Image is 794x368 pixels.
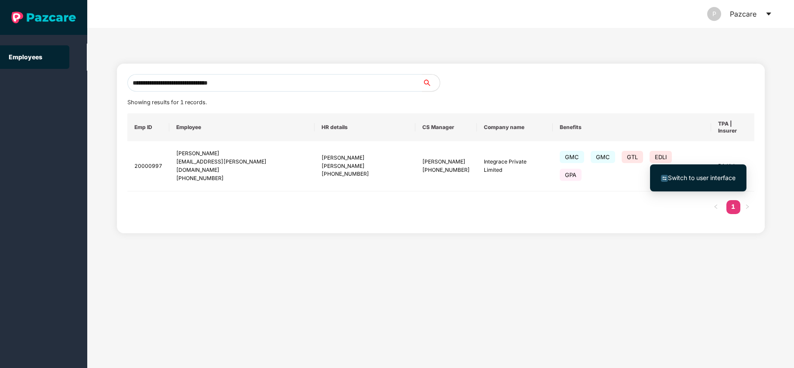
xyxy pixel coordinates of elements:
span: GPA [560,169,582,181]
div: [PERSON_NAME] [422,158,470,166]
button: left [709,200,723,214]
a: Employees [9,53,42,61]
th: HR details [315,113,415,141]
div: [PHONE_NUMBER] [176,174,308,183]
span: search [422,79,440,86]
span: EDLI [650,151,672,163]
th: Emp ID [127,113,169,141]
li: Previous Page [709,200,723,214]
li: Next Page [740,200,754,214]
span: GTL [622,151,643,163]
span: GMC [591,151,615,163]
div: [EMAIL_ADDRESS][PERSON_NAME][DOMAIN_NAME] [176,158,308,174]
span: Switch to user interface [668,174,736,181]
img: svg+xml;base64,PHN2ZyB4bWxucz0iaHR0cDovL3d3dy53My5vcmcvMjAwMC9zdmciIHdpZHRoPSIxNiIgaGVpZ2h0PSIxNi... [661,175,668,182]
a: 1 [726,200,740,213]
li: 1 [726,200,740,214]
div: [PERSON_NAME] [PERSON_NAME] [322,154,408,170]
span: caret-down [765,10,772,17]
th: CS Manager [415,113,477,141]
span: left [713,204,719,209]
td: Integrace Private Limited [477,141,552,191]
div: [PERSON_NAME] [176,150,308,158]
th: TPA | Insurer [711,113,759,141]
td: 20000997 [127,141,169,191]
button: right [740,200,754,214]
th: Employee [169,113,315,141]
span: P [712,7,716,21]
button: search [422,74,440,92]
span: right [745,204,750,209]
th: Company name [477,113,552,141]
div: [PHONE_NUMBER] [322,170,408,178]
th: Benefits [553,113,711,141]
span: Showing results for 1 records. [127,99,207,106]
span: GMC [560,151,584,163]
div: [PHONE_NUMBER] [422,166,470,174]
